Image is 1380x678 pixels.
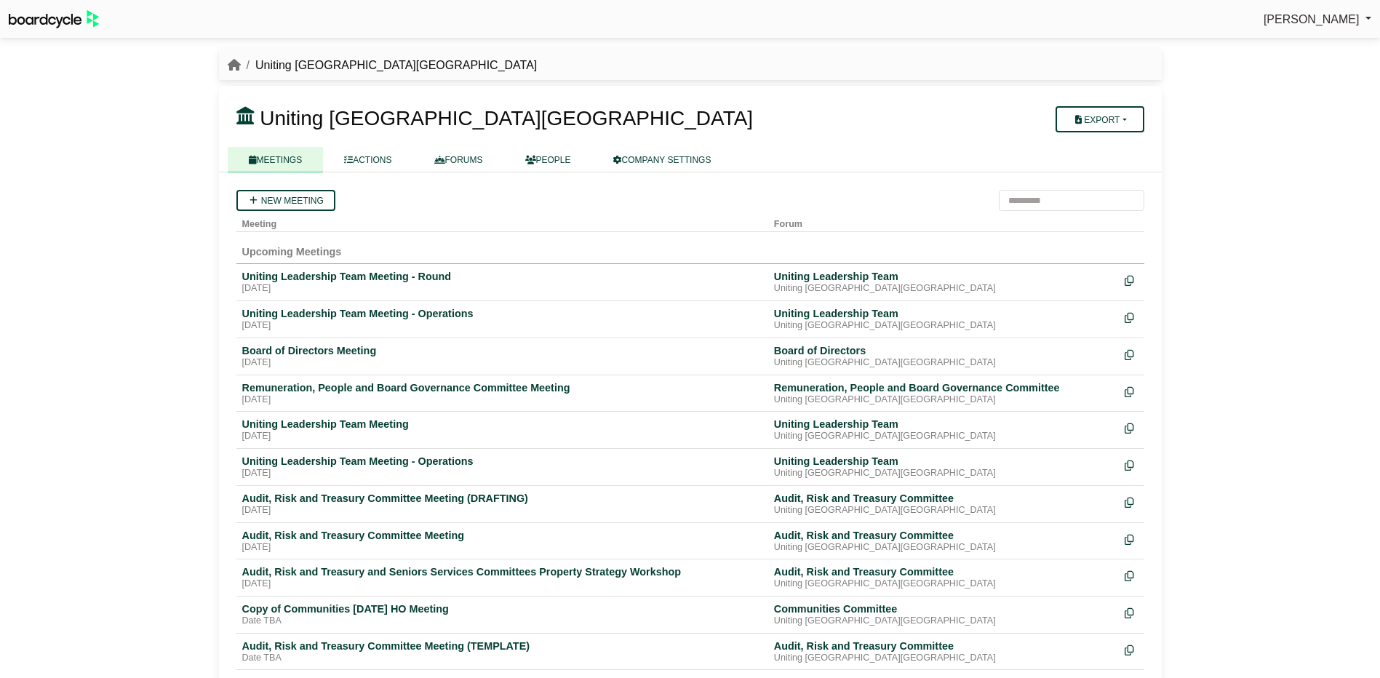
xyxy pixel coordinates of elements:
[242,418,762,431] div: Uniting Leadership Team Meeting
[774,565,1113,578] div: Audit, Risk and Treasury Committee
[242,455,762,479] a: Uniting Leadership Team Meeting - Operations [DATE]
[242,602,762,615] div: Copy of Communities [DATE] HO Meeting
[228,56,538,75] nav: breadcrumb
[592,147,733,172] a: COMPANY SETTINGS
[242,639,762,664] a: Audit, Risk and Treasury Committee Meeting (TEMPLATE) Date TBA
[774,529,1113,554] a: Audit, Risk and Treasury Committee Uniting [GEOGRAPHIC_DATA][GEOGRAPHIC_DATA]
[774,431,1113,442] div: Uniting [GEOGRAPHIC_DATA][GEOGRAPHIC_DATA]
[774,283,1113,295] div: Uniting [GEOGRAPHIC_DATA][GEOGRAPHIC_DATA]
[774,307,1113,332] a: Uniting Leadership Team Uniting [GEOGRAPHIC_DATA][GEOGRAPHIC_DATA]
[242,639,762,653] div: Audit, Risk and Treasury Committee Meeting (TEMPLATE)
[242,381,762,394] div: Remuneration, People and Board Governance Committee Meeting
[774,320,1113,332] div: Uniting [GEOGRAPHIC_DATA][GEOGRAPHIC_DATA]
[1125,455,1138,474] div: Make a copy
[774,270,1113,295] a: Uniting Leadership Team Uniting [GEOGRAPHIC_DATA][GEOGRAPHIC_DATA]
[242,307,762,332] a: Uniting Leadership Team Meeting - Operations [DATE]
[242,270,762,283] div: Uniting Leadership Team Meeting - Round
[242,529,762,554] a: Audit, Risk and Treasury Committee Meeting [DATE]
[242,492,762,517] a: Audit, Risk and Treasury Committee Meeting (DRAFTING) [DATE]
[774,602,1113,615] div: Communities Committee
[260,107,753,129] span: Uniting [GEOGRAPHIC_DATA][GEOGRAPHIC_DATA]
[774,381,1113,406] a: Remuneration, People and Board Governance Committee Uniting [GEOGRAPHIC_DATA][GEOGRAPHIC_DATA]
[242,344,762,369] a: Board of Directors Meeting [DATE]
[1125,565,1138,585] div: Make a copy
[774,653,1113,664] div: Uniting [GEOGRAPHIC_DATA][GEOGRAPHIC_DATA]
[1125,418,1138,437] div: Make a copy
[1125,602,1138,622] div: Make a copy
[774,468,1113,479] div: Uniting [GEOGRAPHIC_DATA][GEOGRAPHIC_DATA]
[242,418,762,442] a: Uniting Leadership Team Meeting [DATE]
[242,307,762,320] div: Uniting Leadership Team Meeting - Operations
[242,529,762,542] div: Audit, Risk and Treasury Committee Meeting
[242,468,762,479] div: [DATE]
[1056,106,1144,132] button: Export
[242,455,762,468] div: Uniting Leadership Team Meeting - Operations
[236,211,768,232] th: Meeting
[1264,10,1371,29] a: [PERSON_NAME]
[242,492,762,505] div: Audit, Risk and Treasury Committee Meeting (DRAFTING)
[242,565,762,578] div: Audit, Risk and Treasury and Seniors Services Committees Property Strategy Workshop
[774,505,1113,517] div: Uniting [GEOGRAPHIC_DATA][GEOGRAPHIC_DATA]
[774,418,1113,442] a: Uniting Leadership Team Uniting [GEOGRAPHIC_DATA][GEOGRAPHIC_DATA]
[413,147,504,172] a: FORUMS
[242,320,762,332] div: [DATE]
[242,381,762,406] a: Remuneration, People and Board Governance Committee Meeting [DATE]
[242,357,762,369] div: [DATE]
[774,492,1113,505] div: Audit, Risk and Treasury Committee
[1125,529,1138,549] div: Make a copy
[242,578,762,590] div: [DATE]
[1125,492,1138,511] div: Make a copy
[1125,270,1138,290] div: Make a copy
[774,615,1113,627] div: Uniting [GEOGRAPHIC_DATA][GEOGRAPHIC_DATA]
[242,653,762,664] div: Date TBA
[774,529,1113,542] div: Audit, Risk and Treasury Committee
[242,270,762,295] a: Uniting Leadership Team Meeting - Round [DATE]
[774,307,1113,320] div: Uniting Leadership Team
[774,381,1113,394] div: Remuneration, People and Board Governance Committee
[242,246,342,258] span: Upcoming Meetings
[774,602,1113,627] a: Communities Committee Uniting [GEOGRAPHIC_DATA][GEOGRAPHIC_DATA]
[236,190,335,211] a: New meeting
[242,542,762,554] div: [DATE]
[1125,639,1138,659] div: Make a copy
[242,565,762,590] a: Audit, Risk and Treasury and Seniors Services Committees Property Strategy Workshop [DATE]
[242,283,762,295] div: [DATE]
[1125,381,1138,401] div: Make a copy
[774,357,1113,369] div: Uniting [GEOGRAPHIC_DATA][GEOGRAPHIC_DATA]
[768,211,1119,232] th: Forum
[774,542,1113,554] div: Uniting [GEOGRAPHIC_DATA][GEOGRAPHIC_DATA]
[323,147,412,172] a: ACTIONS
[774,639,1113,653] div: Audit, Risk and Treasury Committee
[774,455,1113,479] a: Uniting Leadership Team Uniting [GEOGRAPHIC_DATA][GEOGRAPHIC_DATA]
[242,602,762,627] a: Copy of Communities [DATE] HO Meeting Date TBA
[774,492,1113,517] a: Audit, Risk and Treasury Committee Uniting [GEOGRAPHIC_DATA][GEOGRAPHIC_DATA]
[774,565,1113,590] a: Audit, Risk and Treasury Committee Uniting [GEOGRAPHIC_DATA][GEOGRAPHIC_DATA]
[774,270,1113,283] div: Uniting Leadership Team
[242,431,762,442] div: [DATE]
[228,147,324,172] a: MEETINGS
[1264,13,1360,25] span: [PERSON_NAME]
[774,578,1113,590] div: Uniting [GEOGRAPHIC_DATA][GEOGRAPHIC_DATA]
[774,418,1113,431] div: Uniting Leadership Team
[242,505,762,517] div: [DATE]
[774,394,1113,406] div: Uniting [GEOGRAPHIC_DATA][GEOGRAPHIC_DATA]
[774,455,1113,468] div: Uniting Leadership Team
[1125,307,1138,327] div: Make a copy
[774,344,1113,369] a: Board of Directors Uniting [GEOGRAPHIC_DATA][GEOGRAPHIC_DATA]
[774,639,1113,664] a: Audit, Risk and Treasury Committee Uniting [GEOGRAPHIC_DATA][GEOGRAPHIC_DATA]
[242,394,762,406] div: [DATE]
[1125,344,1138,364] div: Make a copy
[9,10,99,28] img: BoardcycleBlackGreen-aaafeed430059cb809a45853b8cf6d952af9d84e6e89e1f1685b34bfd5cb7d64.svg
[242,615,762,627] div: Date TBA
[504,147,592,172] a: PEOPLE
[774,344,1113,357] div: Board of Directors
[241,56,538,75] li: Uniting [GEOGRAPHIC_DATA][GEOGRAPHIC_DATA]
[242,344,762,357] div: Board of Directors Meeting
